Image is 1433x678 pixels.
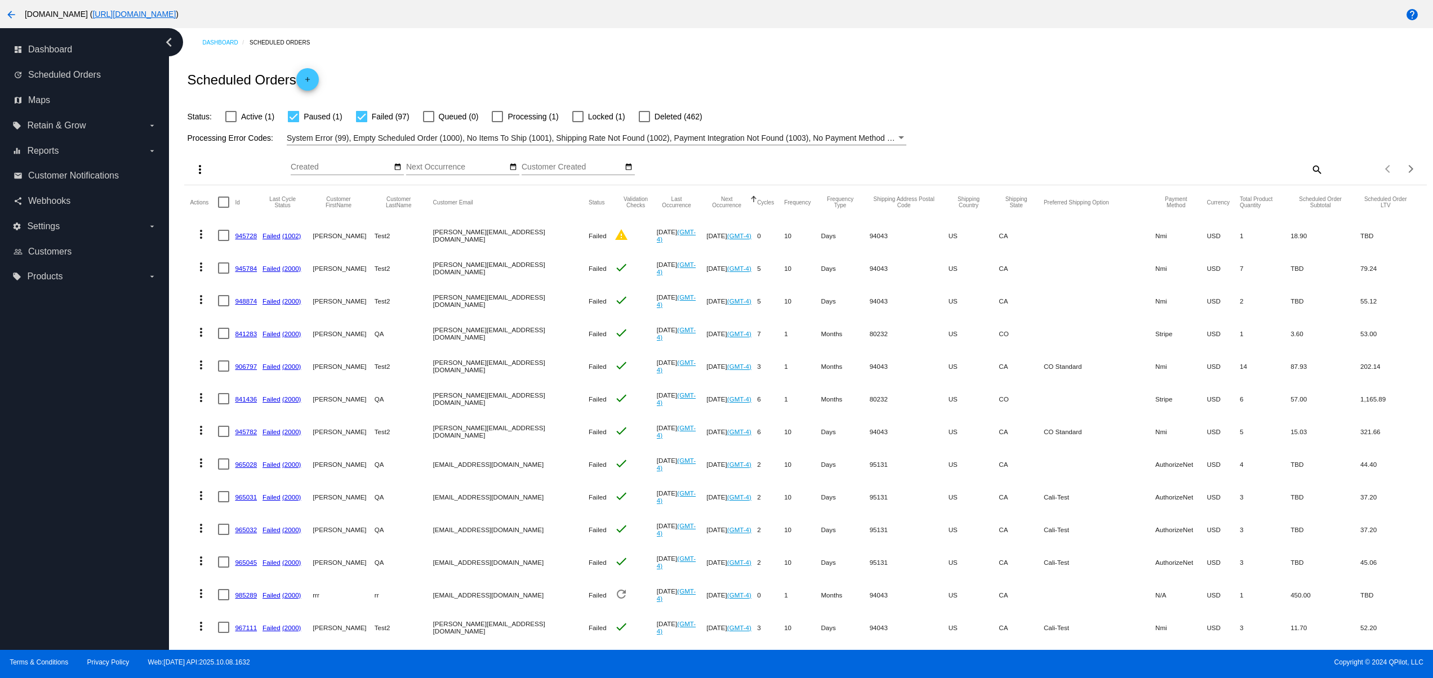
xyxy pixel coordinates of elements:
[949,196,989,208] button: Change sorting for ShippingCountry
[657,382,706,415] mat-cell: [DATE]
[657,513,706,546] mat-cell: [DATE]
[1207,350,1240,382] mat-cell: USD
[657,219,706,252] mat-cell: [DATE]
[949,480,999,513] mat-cell: US
[262,232,281,239] a: Failed
[706,350,757,382] mat-cell: [DATE]
[1290,350,1360,382] mat-cell: 87.93
[282,493,301,501] a: (2000)
[375,480,433,513] mat-cell: QA
[999,382,1044,415] mat-cell: CO
[282,363,301,370] a: (2000)
[375,415,433,448] mat-cell: Test2
[784,382,821,415] mat-cell: 1
[1290,382,1360,415] mat-cell: 57.00
[282,461,301,468] a: (2000)
[870,252,949,284] mat-cell: 94043
[1290,448,1360,480] mat-cell: TBD
[313,317,375,350] mat-cell: [PERSON_NAME]
[657,457,696,471] a: (GMT-4)
[784,415,821,448] mat-cell: 10
[394,163,402,172] mat-icon: date_range
[657,284,706,317] mat-cell: [DATE]
[433,284,589,317] mat-cell: [PERSON_NAME][EMAIL_ADDRESS][DOMAIN_NAME]
[1207,415,1240,448] mat-cell: USD
[375,448,433,480] mat-cell: QA
[657,359,696,373] a: (GMT-4)
[14,91,157,109] a: map Maps
[657,293,696,308] a: (GMT-4)
[657,424,696,439] a: (GMT-4)
[1207,382,1240,415] mat-cell: USD
[1290,513,1360,546] mat-cell: TBD
[235,461,257,468] a: 965028
[821,317,869,350] mat-cell: Months
[14,66,157,84] a: update Scheduled Orders
[235,526,257,533] a: 965032
[949,252,999,284] mat-cell: US
[1207,513,1240,546] mat-cell: USD
[784,546,821,578] mat-cell: 10
[14,167,157,185] a: email Customer Notifications
[522,163,623,172] input: Customer Created
[433,317,589,350] mat-cell: [PERSON_NAME][EMAIL_ADDRESS][DOMAIN_NAME]
[949,382,999,415] mat-cell: US
[1240,448,1290,480] mat-cell: 4
[433,480,589,513] mat-cell: [EMAIL_ADDRESS][DOMAIN_NAME]
[625,163,633,172] mat-icon: date_range
[657,522,696,537] a: (GMT-4)
[706,219,757,252] mat-cell: [DATE]
[657,228,696,243] a: (GMT-4)
[375,382,433,415] mat-cell: QA
[202,34,250,51] a: Dashboard
[509,163,517,172] mat-icon: date_range
[433,513,589,546] mat-cell: [EMAIL_ADDRESS][DOMAIN_NAME]
[784,317,821,350] mat-cell: 1
[375,350,433,382] mat-cell: Test2
[235,330,257,337] a: 841283
[433,415,589,448] mat-cell: [PERSON_NAME][EMAIL_ADDRESS][DOMAIN_NAME]
[1240,350,1290,382] mat-cell: 14
[1155,415,1207,448] mat-cell: Nmi
[727,461,751,468] a: (GMT-4)
[1044,513,1155,546] mat-cell: Cali-Test
[313,448,375,480] mat-cell: [PERSON_NAME]
[14,197,23,206] i: share
[194,456,208,470] mat-icon: more_vert
[999,448,1044,480] mat-cell: CA
[727,395,751,403] a: (GMT-4)
[1360,350,1421,382] mat-cell: 202.14
[949,415,999,448] mat-cell: US
[28,44,72,55] span: Dashboard
[262,330,281,337] a: Failed
[949,513,999,546] mat-cell: US
[949,317,999,350] mat-cell: US
[757,448,784,480] mat-cell: 2
[657,546,706,578] mat-cell: [DATE]
[375,513,433,546] mat-cell: QA
[1240,219,1290,252] mat-cell: 1
[1240,513,1290,546] mat-cell: 3
[14,70,23,79] i: update
[949,284,999,317] mat-cell: US
[999,317,1044,350] mat-cell: CO
[92,10,176,19] a: [URL][DOMAIN_NAME]
[706,480,757,513] mat-cell: [DATE]
[821,480,869,513] mat-cell: Days
[784,480,821,513] mat-cell: 10
[235,199,239,206] button: Change sorting for Id
[14,192,157,210] a: share Webhooks
[706,415,757,448] mat-cell: [DATE]
[1155,350,1207,382] mat-cell: Nmi
[1405,8,1419,21] mat-icon: help
[657,350,706,382] mat-cell: [DATE]
[14,45,23,54] i: dashboard
[784,284,821,317] mat-cell: 10
[1044,350,1155,382] mat-cell: CO Standard
[870,219,949,252] mat-cell: 94043
[282,232,301,239] a: (1002)
[821,252,869,284] mat-cell: Days
[757,480,784,513] mat-cell: 2
[1290,284,1360,317] mat-cell: TBD
[657,252,706,284] mat-cell: [DATE]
